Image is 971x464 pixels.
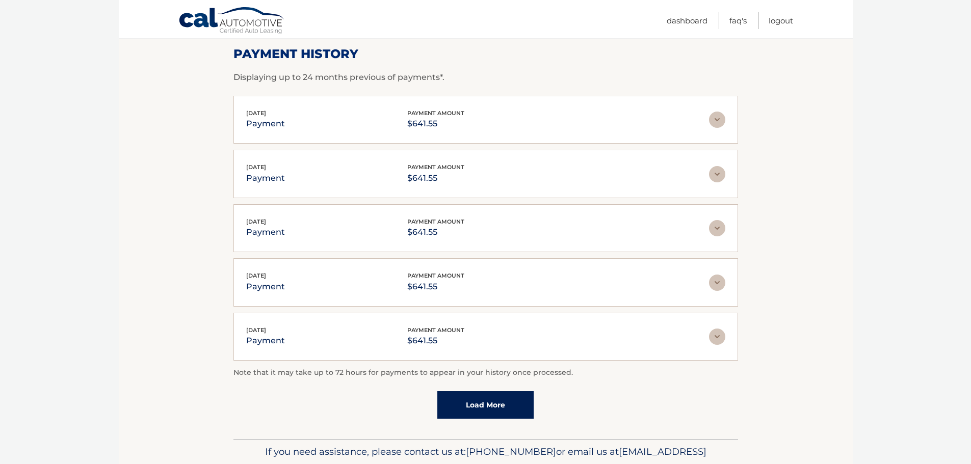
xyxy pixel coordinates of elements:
p: $641.55 [407,334,464,348]
p: Note that it may take up to 72 hours for payments to appear in your history once processed. [233,367,738,379]
a: Cal Automotive [178,7,285,36]
p: $641.55 [407,225,464,239]
span: payment amount [407,272,464,279]
p: payment [246,225,285,239]
a: Load More [437,391,534,419]
span: payment amount [407,326,464,334]
span: [DATE] [246,326,266,334]
span: payment amount [407,163,464,171]
h2: Payment History [233,46,738,62]
span: [DATE] [246,110,266,117]
p: $641.55 [407,280,464,294]
img: accordion-rest.svg [709,275,725,291]
span: payment amount [407,218,464,225]
span: [DATE] [246,218,266,225]
img: accordion-rest.svg [709,112,725,128]
img: accordion-rest.svg [709,166,725,182]
span: [PHONE_NUMBER] [466,446,556,457]
p: $641.55 [407,171,464,185]
p: Displaying up to 24 months previous of payments*. [233,71,738,84]
span: payment amount [407,110,464,117]
p: payment [246,334,285,348]
img: accordion-rest.svg [709,329,725,345]
p: $641.55 [407,117,464,131]
a: FAQ's [729,12,747,29]
img: accordion-rest.svg [709,220,725,236]
a: Dashboard [667,12,707,29]
p: payment [246,117,285,131]
span: [DATE] [246,163,266,171]
p: payment [246,171,285,185]
p: payment [246,280,285,294]
a: Logout [769,12,793,29]
span: [DATE] [246,272,266,279]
